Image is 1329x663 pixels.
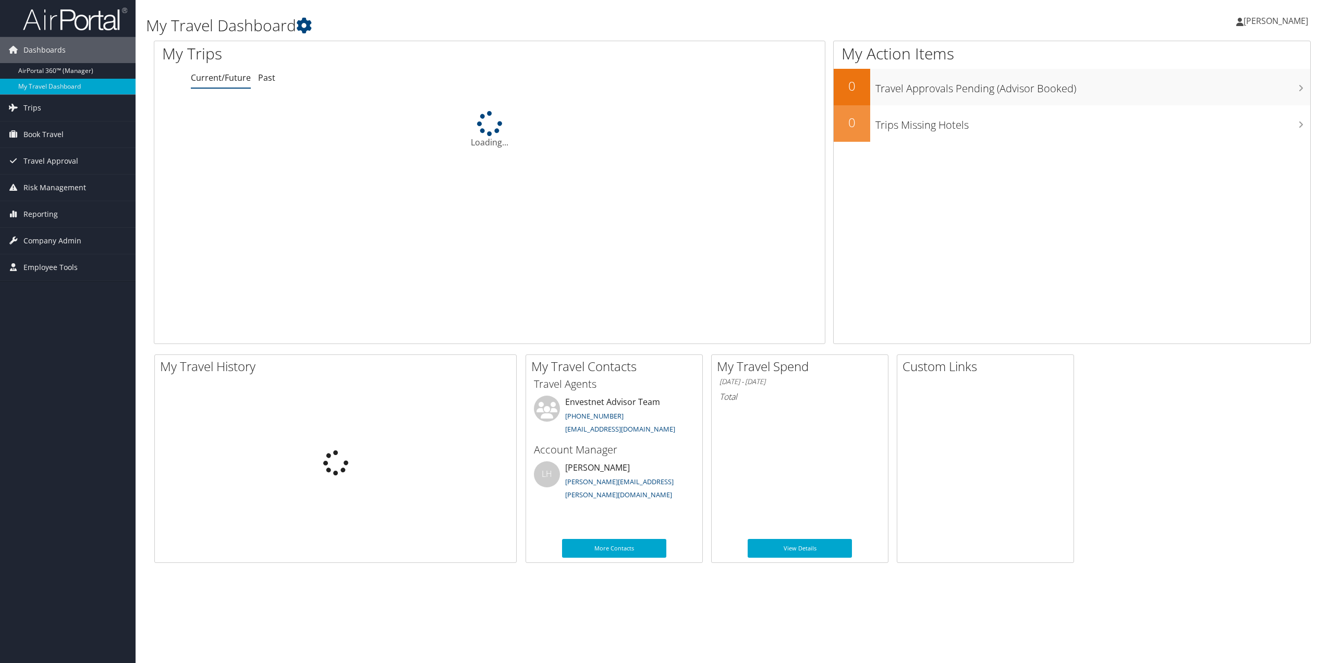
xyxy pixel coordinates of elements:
[565,424,675,434] a: [EMAIL_ADDRESS][DOMAIN_NAME]
[834,69,1310,105] a: 0Travel Approvals Pending (Advisor Booked)
[1236,5,1319,36] a: [PERSON_NAME]
[720,391,880,402] h6: Total
[875,113,1310,132] h3: Trips Missing Hotels
[875,76,1310,96] h3: Travel Approvals Pending (Advisor Booked)
[1243,15,1308,27] span: [PERSON_NAME]
[160,358,516,375] h2: My Travel History
[534,461,560,487] div: LH
[154,111,825,149] div: Loading...
[717,358,888,375] h2: My Travel Spend
[23,175,86,201] span: Risk Management
[903,358,1074,375] h2: Custom Links
[529,396,700,438] li: Envestnet Advisor Team
[834,105,1310,142] a: 0Trips Missing Hotels
[258,72,275,83] a: Past
[162,43,538,65] h1: My Trips
[562,539,666,558] a: More Contacts
[529,461,700,504] li: [PERSON_NAME]
[23,228,81,254] span: Company Admin
[748,539,852,558] a: View Details
[23,201,58,227] span: Reporting
[720,377,880,387] h6: [DATE] - [DATE]
[834,114,870,131] h2: 0
[534,377,694,391] h3: Travel Agents
[191,72,251,83] a: Current/Future
[23,95,41,121] span: Trips
[23,7,127,31] img: airportal-logo.png
[834,43,1310,65] h1: My Action Items
[534,443,694,457] h3: Account Manager
[834,77,870,95] h2: 0
[565,411,624,421] a: [PHONE_NUMBER]
[531,358,702,375] h2: My Travel Contacts
[146,15,928,36] h1: My Travel Dashboard
[23,121,64,148] span: Book Travel
[23,254,78,280] span: Employee Tools
[565,477,674,500] a: [PERSON_NAME][EMAIL_ADDRESS][PERSON_NAME][DOMAIN_NAME]
[23,148,78,174] span: Travel Approval
[23,37,66,63] span: Dashboards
